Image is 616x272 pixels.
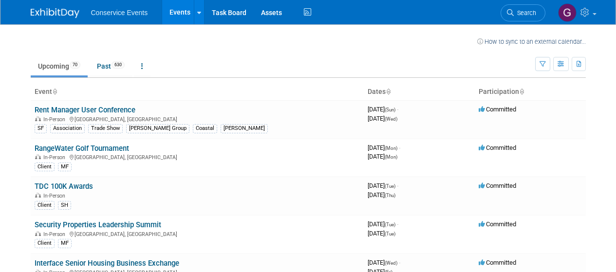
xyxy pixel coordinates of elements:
div: SH [58,201,71,210]
span: - [397,106,398,113]
span: Committed [479,144,516,151]
span: In-Person [43,193,68,199]
a: Sort by Start Date [386,88,391,95]
div: [GEOGRAPHIC_DATA], [GEOGRAPHIC_DATA] [35,230,360,237]
span: - [397,220,398,228]
th: Event [31,84,364,100]
a: Security Properties Leadership Summit [35,220,161,229]
a: RangeWater Golf Tournament [35,144,129,153]
span: [DATE] [368,144,400,151]
span: [DATE] [368,106,398,113]
a: Sort by Event Name [52,88,57,95]
span: In-Person [43,116,68,123]
a: How to sync to an external calendar... [477,38,586,45]
span: [DATE] [368,230,395,237]
img: In-Person Event [35,193,41,198]
span: 70 [70,61,80,69]
span: [DATE] [368,220,398,228]
img: Gayle Reese [558,3,577,22]
span: Committed [479,106,516,113]
a: Past630 [90,57,132,75]
span: - [397,182,398,189]
span: In-Person [43,154,68,161]
span: - [399,259,400,266]
img: ExhibitDay [31,8,79,18]
span: In-Person [43,231,68,237]
th: Dates [364,84,475,100]
div: MF [58,239,72,248]
div: SF [35,124,47,133]
span: (Mon) [385,145,397,151]
span: [DATE] [368,259,400,266]
span: (Wed) [385,260,397,266]
th: Participation [475,84,586,100]
a: Search [501,4,545,21]
span: - [399,144,400,151]
span: Committed [479,259,516,266]
div: [PERSON_NAME] Group [126,124,189,133]
div: Client [35,201,55,210]
span: Conservice Events [91,9,148,17]
img: In-Person Event [35,154,41,159]
span: [DATE] [368,182,398,189]
span: (Sun) [385,107,395,112]
a: Interface Senior Housing Business Exchange [35,259,179,268]
span: Search [514,9,536,17]
div: MF [58,163,72,171]
span: (Mon) [385,154,397,160]
div: Client [35,239,55,248]
img: In-Person Event [35,116,41,121]
div: Client [35,163,55,171]
span: [DATE] [368,191,395,199]
a: Upcoming70 [31,57,88,75]
span: Committed [479,182,516,189]
a: Rent Manager User Conference [35,106,135,114]
div: Coastal [193,124,217,133]
img: In-Person Event [35,231,41,236]
span: [DATE] [368,115,397,122]
div: Association [50,124,85,133]
span: (Wed) [385,116,397,122]
a: Sort by Participation Type [519,88,524,95]
div: [GEOGRAPHIC_DATA], [GEOGRAPHIC_DATA] [35,115,360,123]
span: (Tue) [385,222,395,227]
div: [PERSON_NAME] [221,124,268,133]
div: [GEOGRAPHIC_DATA], [GEOGRAPHIC_DATA] [35,153,360,161]
div: Trade Show [88,124,123,133]
span: (Tue) [385,231,395,236]
span: Committed [479,220,516,228]
span: (Tue) [385,183,395,189]
span: 630 [112,61,125,69]
a: TDC 100K Awards [35,182,93,191]
span: [DATE] [368,153,397,160]
span: (Thu) [385,193,395,198]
